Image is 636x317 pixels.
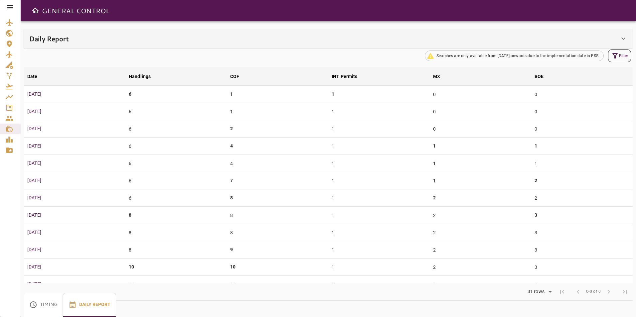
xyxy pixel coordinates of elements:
td: 2 [430,241,531,259]
p: 7 [230,177,233,184]
td: 2 [531,189,633,207]
p: [DATE] [27,194,122,201]
span: COF [230,72,248,80]
td: 3 [531,259,633,276]
div: 31 rows [526,289,546,294]
td: 6 [125,103,227,120]
h6: Daily Report [29,33,69,44]
button: Timing [24,293,63,317]
p: 4 [230,143,233,150]
span: Next Page [601,284,617,300]
td: 10 [125,276,227,293]
td: 8 [227,207,328,224]
span: First Page [554,284,570,300]
p: 9 [230,246,233,253]
td: 0 [430,103,531,120]
p: 8 [230,194,233,201]
span: 0-0 of 0 [586,288,601,295]
td: 3 [531,224,633,241]
span: BOE [535,72,552,80]
td: 6 [125,120,227,138]
td: 0 [531,86,633,103]
p: [DATE] [27,125,122,132]
h6: GENERAL CONTROL [42,5,109,16]
td: 6 [125,138,227,155]
p: 2 [230,125,233,132]
td: 2 [430,259,531,276]
p: 1 [535,143,537,150]
p: 3 [535,212,537,219]
p: 1 [230,91,233,98]
button: Filter [608,50,631,62]
td: 0 [430,120,531,138]
p: [DATE] [27,160,122,167]
p: 1 [433,143,436,150]
td: 1 [328,207,430,224]
td: 1 [328,155,430,172]
span: Handlings [129,72,159,80]
td: 0 [531,103,633,120]
td: 6 [125,189,227,207]
p: 8 [129,212,131,219]
button: Daily Report [63,293,116,317]
p: 2 [433,194,436,201]
td: 4 [227,155,328,172]
td: 2 [430,276,531,293]
p: [DATE] [27,108,122,115]
div: Date [27,72,38,80]
p: [DATE] [27,177,122,184]
p: 6 [129,91,131,98]
td: 6 [125,172,227,189]
span: INT Permits [332,72,366,80]
td: 2 [430,224,531,241]
span: Date [27,72,46,80]
p: [DATE] [27,281,122,288]
td: 6 [125,155,227,172]
p: [DATE] [27,91,122,98]
td: 8 [227,224,328,241]
div: COF [230,72,239,80]
td: 1 [328,241,430,259]
p: [DATE] [27,143,122,150]
td: 8 [125,241,227,259]
p: 2 [535,177,537,184]
p: 1 [332,91,334,98]
div: Daily Report [24,29,633,48]
td: 1 [328,259,430,276]
td: 8 [125,224,227,241]
td: 1 [328,172,430,189]
div: Handlings [129,72,151,80]
div: BOE [535,72,544,80]
p: [DATE] [27,246,122,253]
div: INT Permits [332,72,358,80]
p: [DATE] [27,229,122,236]
button: Open drawer [29,4,42,17]
span: Previous Page [570,284,586,300]
td: 0 [531,120,633,138]
td: 1 [531,155,633,172]
span: MX [433,72,449,80]
p: 10 [230,264,236,270]
div: 31 rows [523,287,554,297]
span: Searches are only available from [DATE] onwards due to the implementation date in FSS. [432,53,603,59]
td: 1 [328,276,430,293]
p: [DATE] [27,264,122,270]
td: 1 [328,103,430,120]
td: 1 [227,103,328,120]
td: 0 [430,86,531,103]
p: 10 [129,264,134,270]
td: 1 [328,138,430,155]
td: 2 [430,207,531,224]
td: 1 [328,120,430,138]
td: 1 [328,189,430,207]
p: [DATE] [27,212,122,219]
td: 3 [531,276,633,293]
td: 3 [531,241,633,259]
td: 1 [430,172,531,189]
span: Last Page [617,284,633,300]
td: 1 [328,224,430,241]
td: 1 [430,155,531,172]
div: basic tabs example [24,293,116,317]
div: MX [433,72,440,80]
td: 10 [227,276,328,293]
